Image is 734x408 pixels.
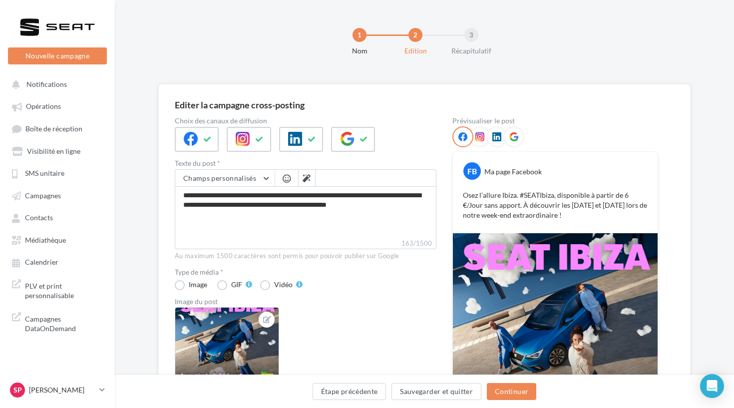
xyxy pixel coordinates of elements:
[231,281,242,288] div: GIF
[6,75,105,93] button: Notifications
[13,385,22,395] span: Sp
[700,374,724,398] div: Open Intercom Messenger
[383,46,447,56] div: Edition
[189,281,207,288] div: Image
[463,190,648,220] p: Osez l’allure Ibiza. #SEATIbiza, disponible à partir de 6 €/Jour sans apport. À découvrir les [DA...
[6,97,109,115] a: Opérations
[463,162,481,180] div: FB
[353,28,367,42] div: 1
[175,117,436,124] label: Choix des canaux de diffusion
[175,252,436,261] div: Au maximum 1500 caractères sont permis pour pouvoir publier sur Google
[6,208,109,226] a: Contacts
[25,124,82,133] span: Boîte de réception
[8,47,107,64] button: Nouvelle campagne
[25,312,103,334] span: Campagnes DataOnDemand
[175,170,275,187] button: Champs personnalisés
[439,46,503,56] div: Récapitulatif
[6,164,109,182] a: SMS unitaire
[175,238,436,249] label: 163/1500
[328,46,391,56] div: Nom
[484,167,542,177] div: Ma page Facebook
[183,174,256,182] span: Champs personnalisés
[6,142,109,160] a: Visibilité en ligne
[175,100,305,109] div: Editer la campagne cross-posting
[6,308,109,338] a: Campagnes DataOnDemand
[26,102,61,111] span: Opérations
[391,383,481,400] button: Sauvegarder et quitter
[27,147,80,155] span: Visibilité en ligne
[175,160,436,167] label: Texte du post *
[487,383,536,400] button: Continuer
[408,28,422,42] div: 2
[25,279,103,301] span: PLV et print personnalisable
[313,383,386,400] button: Étape précédente
[175,298,436,305] div: Image du post
[6,275,109,305] a: PLV et print personnalisable
[25,169,64,178] span: SMS unitaire
[6,231,109,249] a: Médiathèque
[464,28,478,42] div: 3
[175,269,436,276] label: Type de média *
[6,186,109,204] a: Campagnes
[26,80,67,88] span: Notifications
[25,214,53,222] span: Contacts
[6,119,109,138] a: Boîte de réception
[25,258,58,267] span: Calendrier
[25,236,66,244] span: Médiathèque
[8,381,107,400] a: Sp [PERSON_NAME]
[25,191,61,200] span: Campagnes
[274,281,293,288] div: Vidéo
[6,253,109,271] a: Calendrier
[29,385,95,395] p: [PERSON_NAME]
[452,117,658,124] div: Prévisualiser le post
